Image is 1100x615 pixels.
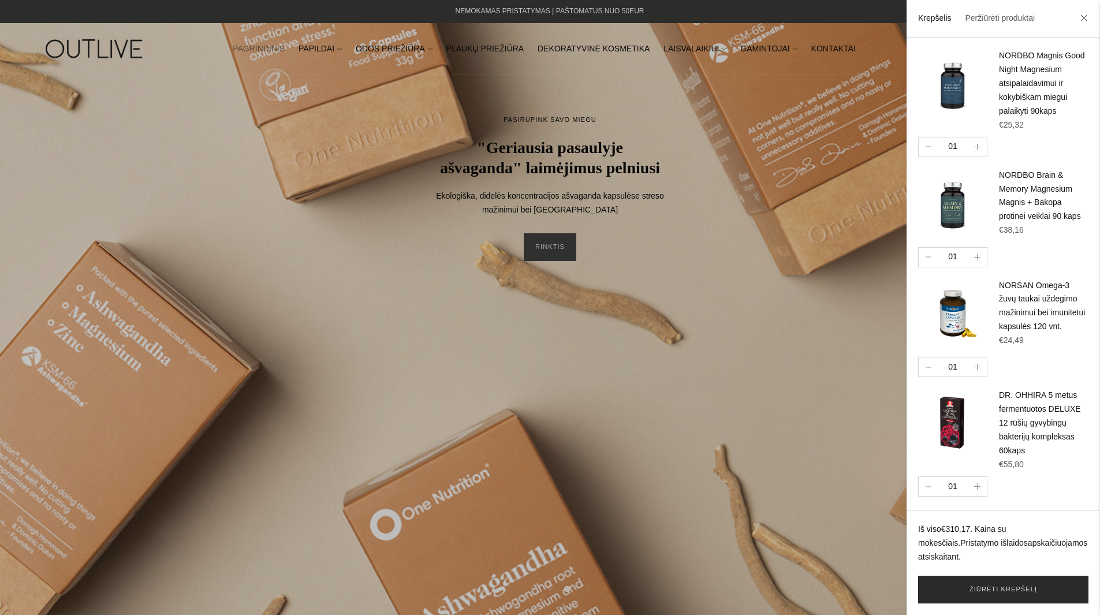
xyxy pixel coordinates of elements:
div: 01 [944,141,962,153]
a: Žiūrėti krepšelį [918,576,1088,603]
span: €24,49 [999,336,1024,345]
div: 01 [944,480,962,493]
div: 01 [944,361,962,373]
a: Peržiūrėti produktai [965,13,1035,23]
span: €38,16 [999,225,1024,234]
a: NORDBO Magnis Good Night Magnesium atsipalaidavimui ir kokybiškam miegui palaikyti 90kaps [999,51,1085,115]
div: 01 [944,251,962,263]
a: Krepšelis [918,13,952,23]
p: Iš viso . Kaina su mokesčiais. apskaičiuojamos atsiskaitant. [918,523,1088,564]
a: NORDBO Brain & Memory Magnesium Magnis + Bakopa protinei veiklai 90 kaps [999,170,1081,221]
a: Pristatymo išlaidos [960,538,1028,547]
img: DR-OHHIRA-DELUXE-60-outlive_200x.png [918,389,987,458]
img: VitalCapsule-Glutox-glutationas-outlive_1_d53ea90c-ea13-4943-b829-3cee4a6cc4fd_200x.png [918,508,987,577]
span: €25,32 [999,120,1024,129]
a: 2xVitalCapsule Glutox L-Glutationas 500mg antioksidantas ląstelių apsaugai ir imunitetui 30kap. [999,510,1088,575]
img: GoodNightMagnesium-outlive_200x.png [918,49,987,118]
img: Brain-_-MemoryMagnesium-outlive_200x.png [918,169,987,238]
span: €310,17 [941,524,971,534]
a: DR. OHHIRA 5 metus fermentuotos DELUXE 12 rūšių gyvybingų bakterijų kompleksas 60kaps [999,390,1081,455]
img: NORSAN-Omega-3-Capsules-outlive_1_200x.png [918,279,987,348]
a: NORSAN Omega-3 žuvų taukai uždegimo mažinimui bei imunitetui kapsulės 120 vnt. [999,281,1085,331]
span: €55,80 [999,460,1024,469]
